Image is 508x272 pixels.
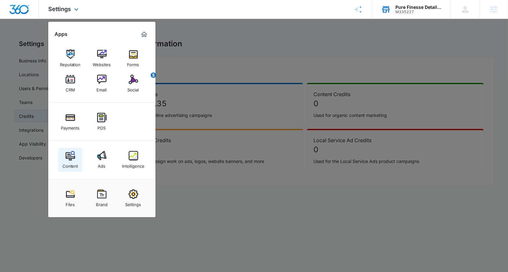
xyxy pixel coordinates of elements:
[48,6,71,12] span: Settings
[90,186,114,210] a: Brand
[58,110,82,134] a: Payments
[122,160,144,169] div: Intelligence
[395,10,441,14] div: account id
[93,59,111,67] div: Websites
[66,199,75,207] div: Files
[66,84,75,92] div: CRM
[96,199,108,207] div: Brand
[90,72,114,95] a: Email
[121,186,145,210] a: Settings
[62,160,78,169] div: Content
[58,186,82,210] a: Files
[55,31,67,37] h2: Apps
[127,59,139,67] div: Forms
[58,46,82,70] a: Reputation
[121,46,145,70] a: Forms
[139,29,149,39] a: Marketing 360® Dashboard
[58,148,82,172] a: Content
[97,84,107,92] div: Email
[121,72,145,95] a: Social
[58,72,82,95] a: CRM
[128,84,139,92] div: Social
[90,110,114,134] a: POS
[90,46,114,70] a: Websites
[395,5,441,10] div: account name
[98,122,106,130] div: POS
[61,122,80,130] div: Payments
[60,59,81,67] div: Reputation
[126,199,141,207] div: Settings
[90,148,114,172] a: Ads
[121,148,145,172] a: Intelligence
[98,160,106,169] div: Ads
